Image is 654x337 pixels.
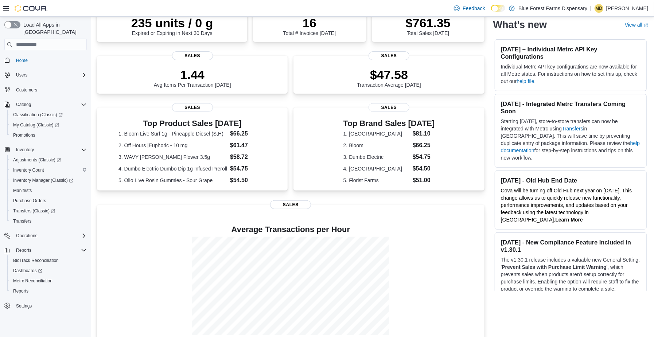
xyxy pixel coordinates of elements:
span: Transfers (Classic) [13,208,55,214]
p: Blue Forest Farms Dispensary [518,4,587,13]
h4: Average Transactions per Hour [103,225,479,234]
a: help file [517,78,534,84]
button: Home [1,55,90,65]
span: Customers [16,87,37,93]
p: Starting [DATE], store-to-store transfers can now be integrated with Metrc using in [GEOGRAPHIC_D... [501,118,641,161]
a: Customers [13,86,40,94]
h2: What's new [493,19,547,31]
span: Inventory Manager (Classic) [13,177,73,183]
h3: Top Brand Sales [DATE] [343,119,435,128]
a: Promotions [10,131,38,140]
span: Sales [270,200,311,209]
span: Users [13,71,87,79]
button: Operations [1,231,90,241]
span: Users [16,72,27,78]
span: Sales [172,51,213,60]
span: Promotions [13,132,35,138]
span: Inventory Count [13,167,44,173]
dt: 1. [GEOGRAPHIC_DATA] [343,130,410,137]
a: Inventory Manager (Classic) [7,175,90,185]
a: Transfers [562,126,583,132]
span: Metrc Reconciliation [10,277,87,285]
span: Inventory [16,147,34,153]
span: Home [16,58,28,63]
span: Transfers [13,218,31,224]
button: Inventory [1,145,90,155]
p: Individual Metrc API key configurations are now available for all Metrc states. For instructions ... [501,63,641,85]
a: Transfers [10,217,34,226]
dd: $54.50 [230,176,266,185]
span: Sales [369,51,409,60]
button: Reports [13,246,34,255]
dd: $66.25 [413,141,435,150]
a: My Catalog (Classic) [7,120,90,130]
p: $761.35 [406,16,451,30]
span: Purchase Orders [10,196,87,205]
button: Manifests [7,185,90,196]
input: Dark Mode [491,5,505,12]
dd: $54.75 [413,153,435,161]
svg: External link [644,23,648,27]
span: Purchase Orders [13,198,46,204]
button: Catalog [1,99,90,110]
button: Inventory [13,145,37,154]
div: Total # Invoices [DATE] [283,16,336,36]
a: Manifests [10,186,35,195]
span: My Catalog (Classic) [10,121,87,129]
dt: 5. Florist Farms [343,177,410,184]
a: Classification (Classic) [7,110,90,120]
span: Home [13,55,87,64]
span: Feedback [463,5,485,12]
dd: $58.72 [230,153,266,161]
span: Inventory [13,145,87,154]
p: 1.44 [154,67,231,82]
dt: 1. Bloom Live Surf 1g - Pineapple Diesel (S,H) [118,130,227,137]
button: Users [13,71,30,79]
span: Cova will be turning off Old Hub next year on [DATE]. This change allows us to quickly release ne... [501,188,632,223]
button: Purchase Orders [7,196,90,206]
a: Settings [13,302,35,310]
p: $47.58 [357,67,421,82]
button: Users [1,70,90,80]
p: [PERSON_NAME] [606,4,648,13]
a: Metrc Reconciliation [10,277,55,285]
span: Operations [16,233,38,239]
span: Dashboards [10,266,87,275]
span: My Catalog (Classic) [13,122,59,128]
button: Catalog [13,100,34,109]
div: Transaction Average [DATE] [357,67,421,88]
span: Reports [10,287,87,295]
strong: Prevent Sales with Purchase Limit Warning [502,264,607,270]
a: Dashboards [10,266,45,275]
button: Settings [1,301,90,311]
a: Reports [10,287,31,295]
button: BioTrack Reconciliation [7,255,90,266]
span: Adjustments (Classic) [10,156,87,164]
button: Reports [7,286,90,296]
dd: $66.25 [230,129,266,138]
span: Reports [13,246,87,255]
button: Customers [1,85,90,95]
a: Inventory Manager (Classic) [10,176,76,185]
dt: 2. Off Hours |Euphoric - 10 mg [118,142,227,149]
p: 16 [283,16,336,30]
span: Transfers (Classic) [10,207,87,215]
a: Learn More [555,217,583,223]
span: Reports [16,247,31,253]
span: Inventory Manager (Classic) [10,176,87,185]
button: Metrc Reconciliation [7,276,90,286]
a: My Catalog (Classic) [10,121,62,129]
a: Home [13,56,31,65]
dd: $51.00 [413,176,435,185]
span: Manifests [10,186,87,195]
p: The v1.30.1 release includes a valuable new General Setting, ' ', which prevents sales when produ... [501,256,641,300]
span: Metrc Reconciliation [13,278,52,284]
h3: [DATE] - Old Hub End Date [501,177,641,184]
dd: $61.47 [230,141,266,150]
span: Promotions [10,131,87,140]
a: Classification (Classic) [10,110,66,119]
p: 235 units / 0 g [131,16,213,30]
span: Classification (Classic) [10,110,87,119]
